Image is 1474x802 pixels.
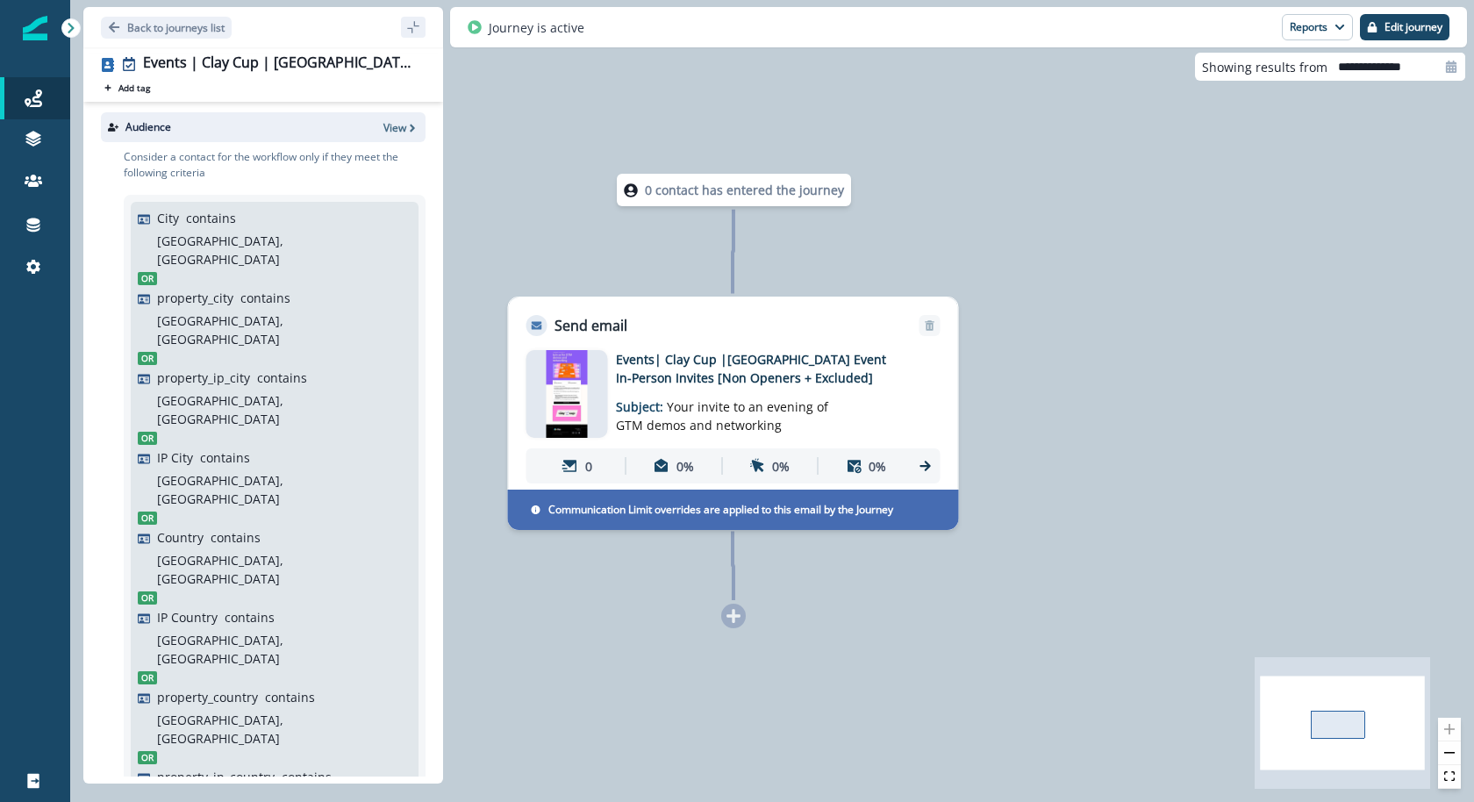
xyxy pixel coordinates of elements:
[157,289,233,307] p: property_city
[138,671,157,684] span: Or
[383,120,419,135] button: View
[118,82,150,93] p: Add tag
[401,17,426,38] button: sidebar collapse toggle
[138,352,157,365] span: Or
[211,528,261,547] p: contains
[157,311,407,348] p: [GEOGRAPHIC_DATA], [GEOGRAPHIC_DATA]
[616,398,828,433] span: Your invite to an evening of GTM demos and networking
[101,17,232,39] button: Go back
[225,608,275,627] p: contains
[265,688,315,706] p: contains
[23,16,47,40] img: Inflection
[157,768,275,786] p: property_ip_country
[138,751,157,764] span: Or
[240,289,290,307] p: contains
[508,297,959,530] div: Send emailRemoveemail asset unavailableEvents| Clay Cup |[GEOGRAPHIC_DATA] Event In-Person Invite...
[138,512,157,525] span: Or
[616,387,835,434] p: Subject:
[282,768,332,786] p: contains
[157,369,250,387] p: property_ip_city
[200,448,250,467] p: contains
[1282,14,1353,40] button: Reports
[565,174,902,206] div: 0 contact has entered the journey
[547,350,587,438] img: email asset unavailable
[383,120,406,135] p: View
[772,457,790,476] p: 0%
[157,209,179,227] p: City
[157,232,407,269] p: [GEOGRAPHIC_DATA], [GEOGRAPHIC_DATA]
[555,315,627,336] p: Send email
[1202,58,1327,76] p: Showing results from
[548,502,893,518] p: Communication Limit overrides are applied to this email by the Journey
[157,688,258,706] p: property_country
[869,457,886,476] p: 0%
[101,81,154,95] button: Add tag
[143,54,419,74] div: Events | Clay Cup | [GEOGRAPHIC_DATA] Event Invites | Quarterfinals | Non-openers and Excluded
[138,591,157,605] span: Or
[157,391,407,428] p: [GEOGRAPHIC_DATA], [GEOGRAPHIC_DATA]
[127,20,225,35] p: Back to journeys list
[645,181,844,199] p: 0 contact has entered the journey
[124,149,426,181] p: Consider a contact for the workflow only if they meet the following criteria
[676,457,694,476] p: 0%
[125,119,171,135] p: Audience
[157,551,407,588] p: [GEOGRAPHIC_DATA], [GEOGRAPHIC_DATA]
[157,711,407,748] p: [GEOGRAPHIC_DATA], [GEOGRAPHIC_DATA]
[489,18,584,37] p: Journey is active
[157,528,204,547] p: Country
[157,471,407,508] p: [GEOGRAPHIC_DATA], [GEOGRAPHIC_DATA]
[257,369,307,387] p: contains
[585,457,592,476] p: 0
[1438,765,1461,789] button: fit view
[186,209,236,227] p: contains
[1360,14,1449,40] button: Edit journey
[1438,741,1461,765] button: zoom out
[1385,21,1442,33] p: Edit journey
[138,272,157,285] span: Or
[616,350,897,387] p: Events| Clay Cup |[GEOGRAPHIC_DATA] Event In-Person Invites [Non Openers + Excluded]
[157,448,193,467] p: IP City
[157,631,407,668] p: [GEOGRAPHIC_DATA], [GEOGRAPHIC_DATA]
[157,608,218,627] p: IP Country
[138,432,157,445] span: Or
